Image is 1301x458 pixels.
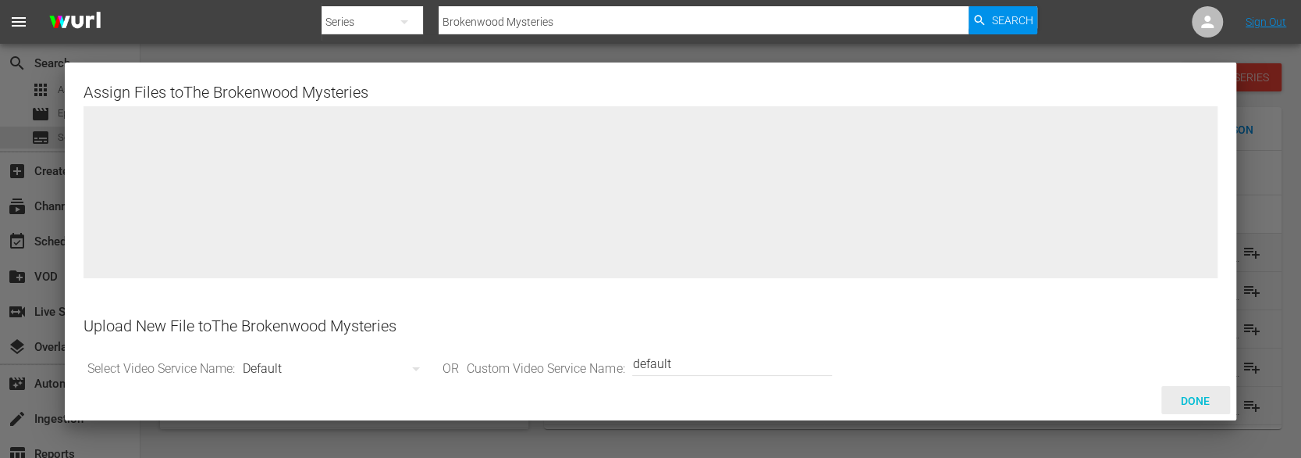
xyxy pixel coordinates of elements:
[84,307,1217,345] div: Upload New File to The Brokenwood Mysteries
[991,6,1033,34] span: Search
[1161,386,1230,414] button: Done
[1246,16,1286,28] a: Sign Out
[9,13,28,31] span: menu
[463,360,628,378] span: Custom Video Service Name:
[1168,395,1222,407] span: Done
[37,4,112,41] img: ans4CAIJ8jUAAAAAAAAAAAAAAAAAAAAAAAAgQb4GAAAAAAAAAAAAAAAAAAAAAAAAJMjXAAAAAAAAAAAAAAAAAAAAAAAAgAT5G...
[243,347,435,391] div: Default
[84,360,239,378] span: Select Video Service Name:
[969,6,1037,34] button: Search
[439,360,463,378] span: OR
[84,81,1217,100] div: Assign Files to The Brokenwood Mysteries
